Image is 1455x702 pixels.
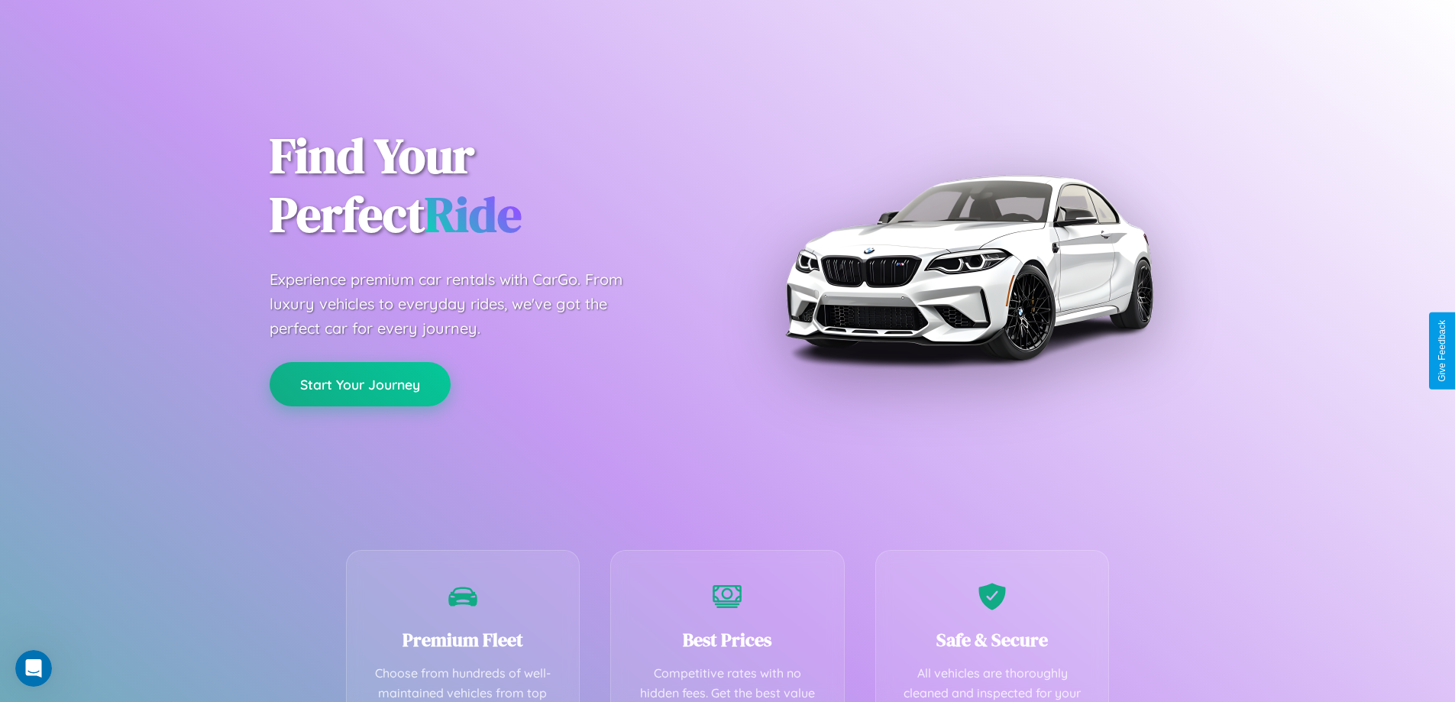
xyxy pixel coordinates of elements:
div: Give Feedback [1437,320,1447,382]
span: Ride [425,181,522,247]
iframe: Intercom live chat [15,650,52,687]
h3: Premium Fleet [370,627,557,652]
h3: Best Prices [634,627,821,652]
h1: Find Your Perfect [270,127,705,244]
button: Start Your Journey [270,362,451,406]
p: Experience premium car rentals with CarGo. From luxury vehicles to everyday rides, we've got the ... [270,267,652,341]
img: Premium BMW car rental vehicle [778,76,1159,458]
h3: Safe & Secure [899,627,1086,652]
